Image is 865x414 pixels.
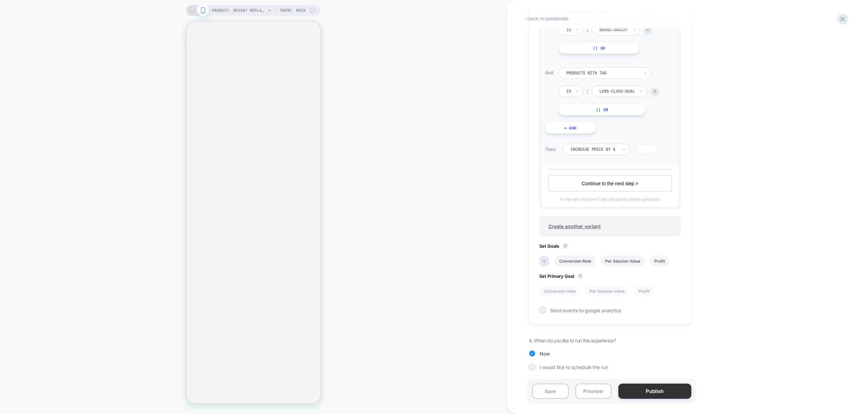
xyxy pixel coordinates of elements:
[539,273,586,279] span: Set Primary Goal
[545,70,555,76] div: And
[548,175,672,192] button: Continue to the next step >
[563,243,568,249] button: ?
[577,273,583,279] button: ?
[575,384,612,399] button: Preview
[545,122,596,133] button: + And
[584,25,591,34] div: ︰
[539,243,571,249] span: Set Goals
[559,104,646,115] button: || Or
[559,42,640,54] button: || Or
[570,147,618,152] div: Increase Price by $
[545,8,552,14] div: If
[650,255,669,267] li: Profit
[545,146,556,152] div: Then
[585,286,629,297] li: Per Session Value
[529,338,616,343] span: 4. When do you like to run this experience?
[540,351,550,357] span: Now
[646,28,649,31] img: end
[634,286,654,297] li: Profit
[584,87,591,96] div: ︰
[618,384,691,399] button: Publish
[555,255,596,267] li: Conversion Rate
[532,384,569,399] button: Save
[601,255,645,267] li: Per Session Value
[560,197,660,203] span: In the next step we'll ask you some yes/no questions
[279,5,305,16] span: Theme: MAIN
[653,90,656,93] img: end
[540,364,608,370] span: I would like to schedule the run
[212,5,266,16] span: PRODUCT: Revant Replacement Lenses for Oakley [PERSON_NAME] OO9102
[522,14,572,24] button: < back to dashboard
[542,218,608,234] span: Create another variant
[539,286,580,297] li: Conversion Rate
[550,308,621,313] span: Send events to google analytics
